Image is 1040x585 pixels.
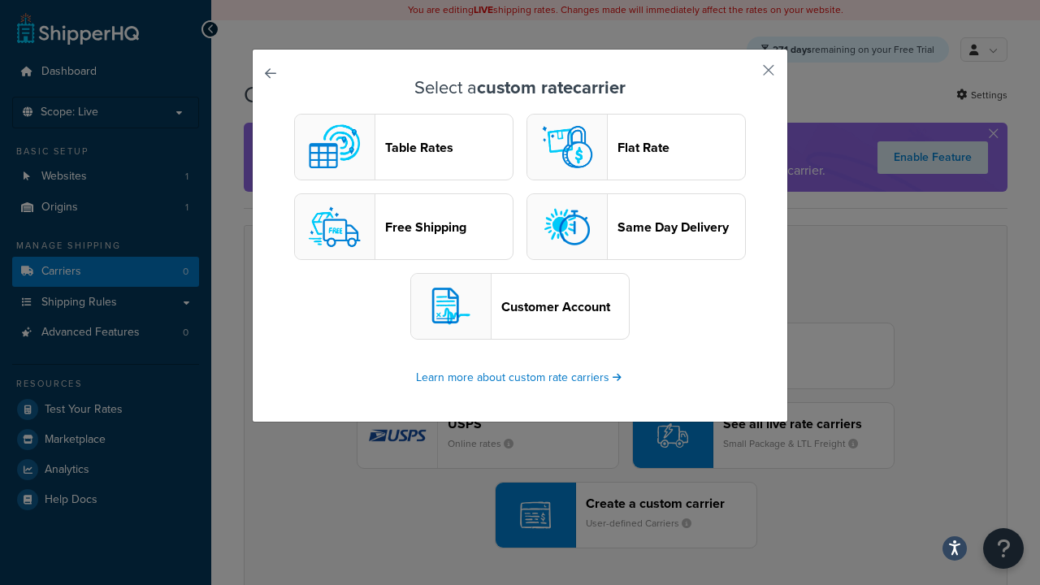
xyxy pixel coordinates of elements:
[501,299,629,314] header: Customer Account
[477,74,626,101] strong: custom rate carrier
[416,369,624,386] a: Learn more about custom rate carriers
[418,274,483,339] img: customerAccount logo
[535,194,600,259] img: sameday logo
[526,193,746,260] button: sameday logoSame Day Delivery
[293,78,747,97] h3: Select a
[526,114,746,180] button: flat logoFlat Rate
[302,194,367,259] img: free logo
[294,193,513,260] button: free logoFree Shipping
[385,219,513,235] header: Free Shipping
[617,219,745,235] header: Same Day Delivery
[294,114,513,180] button: custom logoTable Rates
[302,115,367,180] img: custom logo
[385,140,513,155] header: Table Rates
[535,115,600,180] img: flat logo
[617,140,745,155] header: Flat Rate
[410,273,630,340] button: customerAccount logoCustomer Account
